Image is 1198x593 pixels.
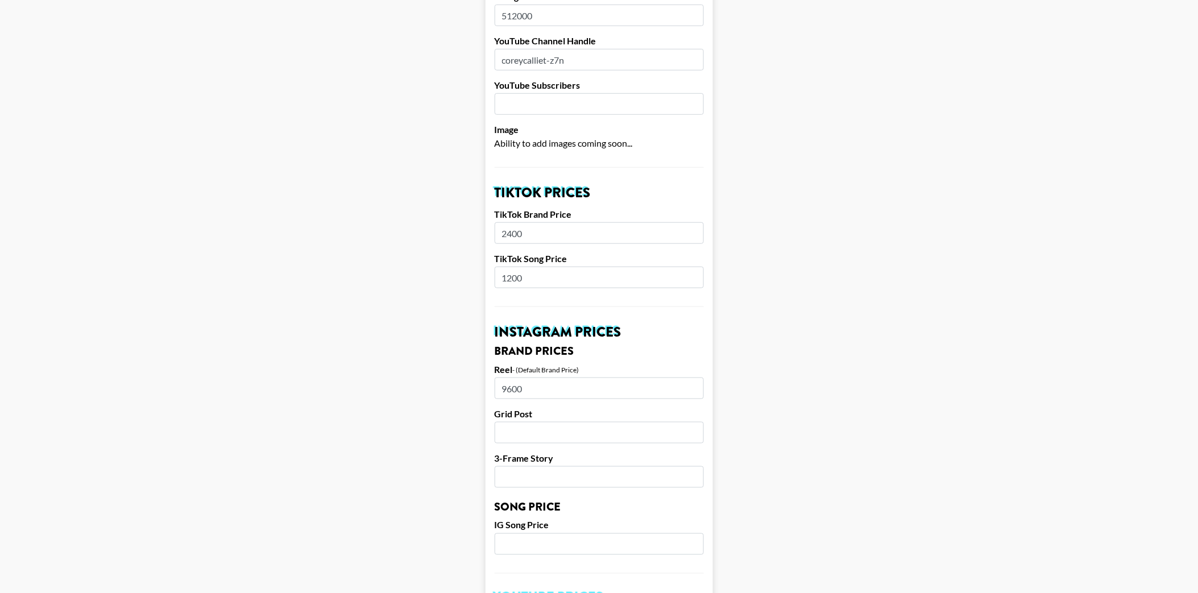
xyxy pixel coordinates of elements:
[495,364,513,375] label: Reel
[495,124,704,135] label: Image
[495,501,704,513] h3: Song Price
[513,366,579,374] div: - (Default Brand Price)
[495,209,704,220] label: TikTok Brand Price
[495,80,704,91] label: YouTube Subscribers
[495,35,704,47] label: YouTube Channel Handle
[495,453,704,464] label: 3-Frame Story
[495,253,704,264] label: TikTok Song Price
[495,138,633,148] span: Ability to add images coming soon...
[495,346,704,357] h3: Brand Prices
[495,408,704,420] label: Grid Post
[495,520,704,531] label: IG Song Price
[495,325,704,339] h2: Instagram Prices
[495,186,704,200] h2: TikTok Prices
